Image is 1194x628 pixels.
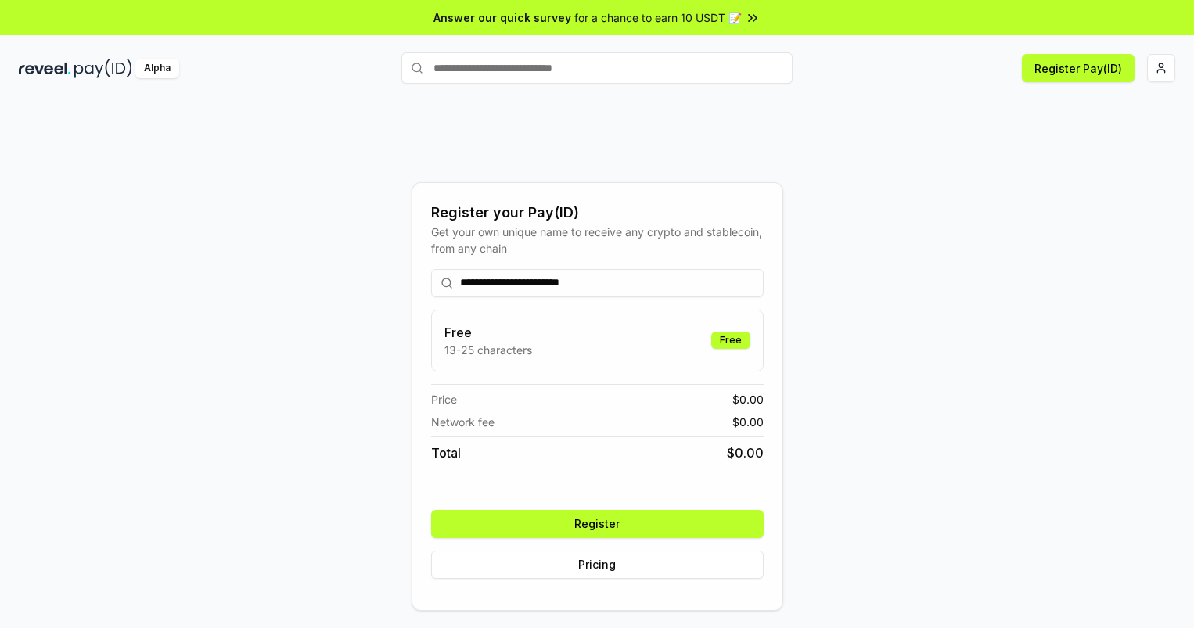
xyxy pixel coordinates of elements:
[574,9,742,26] span: for a chance to earn 10 USDT 📝
[431,224,764,257] div: Get your own unique name to receive any crypto and stablecoin, from any chain
[74,59,132,78] img: pay_id
[135,59,179,78] div: Alpha
[1022,54,1135,82] button: Register Pay(ID)
[19,59,71,78] img: reveel_dark
[732,414,764,430] span: $ 0.00
[732,391,764,407] span: $ 0.00
[431,414,495,430] span: Network fee
[431,510,764,538] button: Register
[444,342,532,358] p: 13-25 characters
[431,391,457,407] span: Price
[711,332,750,349] div: Free
[433,9,571,26] span: Answer our quick survey
[431,202,764,224] div: Register your Pay(ID)
[431,551,764,579] button: Pricing
[727,443,764,462] span: $ 0.00
[444,323,532,342] h3: Free
[431,443,461,462] span: Total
